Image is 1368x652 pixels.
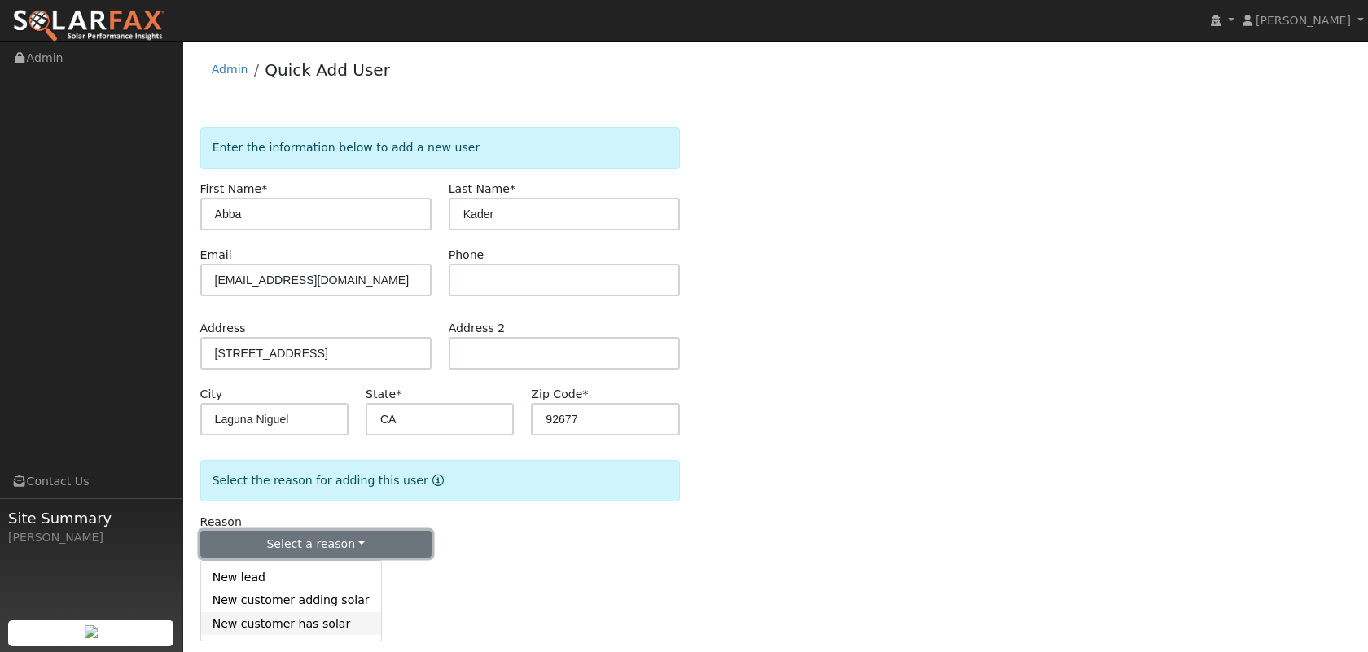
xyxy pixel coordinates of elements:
label: Address [200,320,246,337]
span: Required [396,387,401,400]
div: Enter the information below to add a new user [200,127,680,168]
div: [PERSON_NAME] [8,529,174,546]
label: City [200,386,223,403]
span: [PERSON_NAME] [1256,14,1351,27]
span: Required [510,182,515,195]
label: State [366,386,401,403]
label: Email [200,247,232,264]
label: Address 2 [449,320,506,337]
label: Zip Code [531,386,588,403]
a: New customer adding solar [201,589,381,612]
span: Required [261,182,267,195]
div: Select the reason for adding this user [200,460,680,501]
label: Phone [449,247,484,264]
label: Reason [200,514,242,531]
span: Required [582,387,588,400]
img: retrieve [85,625,98,638]
img: SolarFax [12,9,165,43]
button: Select a reason [200,531,432,558]
a: New lead [201,567,381,589]
span: Site Summary [8,507,174,529]
label: First Name [200,181,268,198]
a: Quick Add User [265,60,390,80]
a: New customer has solar [201,612,381,635]
a: Reason for new user [428,474,444,487]
label: Last Name [449,181,515,198]
a: Admin [212,63,248,76]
